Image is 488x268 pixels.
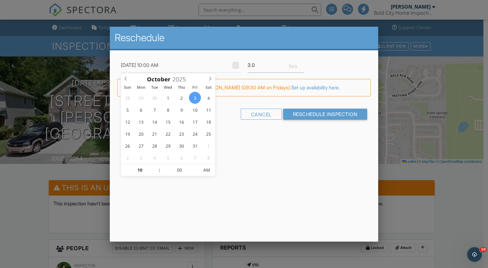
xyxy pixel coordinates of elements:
span: November 4, 2025 [148,152,160,164]
span: October 24, 2025 [189,128,201,140]
input: Reschedule Inspection [283,109,367,120]
span: October 5, 2025 [121,104,133,116]
span: Sun [121,86,134,90]
span: October 25, 2025 [202,128,214,140]
div: FYI: This is not a regular time slot for [PERSON_NAME] (09:30 AM on Fridays). [117,79,371,96]
input: Scroll to increment [160,164,198,176]
span: 10 [480,247,487,252]
span: September 28, 2025 [121,92,133,104]
iframe: Intercom live chat [467,247,482,262]
span: November 8, 2025 [202,152,214,164]
span: October 12, 2025 [121,116,133,128]
span: October 3, 2025 [189,92,201,104]
span: October 20, 2025 [135,128,147,140]
span: Mon [134,86,148,90]
span: November 7, 2025 [189,152,201,164]
span: October 1, 2025 [162,92,174,104]
a: Set up availability here. [291,84,340,91]
span: October 27, 2025 [135,140,147,152]
span: October 23, 2025 [175,128,187,140]
span: Fri [188,86,202,90]
span: Thu [175,86,188,90]
span: Scroll to increment [147,76,171,82]
span: October 16, 2025 [175,116,187,128]
span: October 29, 2025 [162,140,174,152]
span: October 15, 2025 [162,116,174,128]
span: October 2, 2025 [175,92,187,104]
span: October 4, 2025 [202,92,214,104]
span: October 22, 2025 [162,128,174,140]
span: October 11, 2025 [202,104,214,116]
span: Click to toggle [198,164,215,176]
span: October 19, 2025 [121,128,133,140]
span: October 7, 2025 [148,104,160,116]
span: October 26, 2025 [121,140,133,152]
span: November 6, 2025 [175,152,187,164]
span: October 8, 2025 [162,104,174,116]
input: Scroll to increment [121,164,159,176]
span: October 14, 2025 [148,116,160,128]
span: November 1, 2025 [202,140,214,152]
span: October 6, 2025 [135,104,147,116]
div: Cancel [241,109,282,120]
span: October 18, 2025 [202,116,214,128]
span: October 28, 2025 [148,140,160,152]
span: October 31, 2025 [189,140,201,152]
span: November 3, 2025 [135,152,147,164]
span: November 2, 2025 [121,152,133,164]
span: Tue [148,86,161,90]
span: October 13, 2025 [135,116,147,128]
span: : [159,164,160,176]
span: October 9, 2025 [175,104,187,116]
h2: Reschedule [115,32,373,44]
span: October 30, 2025 [175,140,187,152]
span: Wed [161,86,175,90]
span: November 5, 2025 [162,152,174,164]
span: October 17, 2025 [189,116,201,128]
span: September 29, 2025 [135,92,147,104]
input: Scroll to increment [171,75,191,83]
span: Sat [202,86,215,90]
span: October 21, 2025 [148,128,160,140]
span: September 30, 2025 [148,92,160,104]
span: October 10, 2025 [189,104,201,116]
